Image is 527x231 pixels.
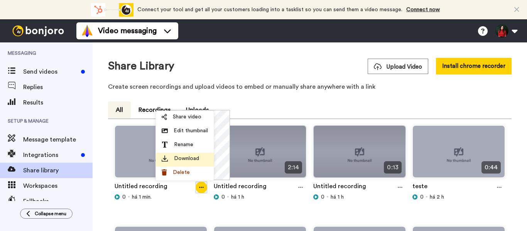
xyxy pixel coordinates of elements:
button: Uploads [178,101,216,118]
span: Video messaging [98,25,157,36]
span: Replies [23,83,93,92]
div: há 1 min. [115,193,207,201]
div: há 1 h [313,193,406,201]
div: animation [91,3,133,17]
span: 0 [122,193,126,201]
a: Untitled recording [313,182,366,193]
img: no-thumbnail.jpg [115,126,207,184]
span: 0:13 [384,161,401,174]
a: Untitled recording [214,182,267,193]
span: Edit thumbnail [174,127,208,135]
img: vm-color.svg [81,25,93,37]
span: 0 [420,193,424,201]
span: Results [23,98,93,107]
span: Workspaces [23,181,93,191]
button: Collapse menu [20,209,73,219]
h1: Share Library [108,60,174,72]
span: Fallbacks [23,197,93,206]
span: Integrations [23,150,78,160]
span: 0 [221,193,225,201]
span: Collapse menu [35,211,66,217]
div: há 2 h [412,193,505,201]
div: há 1 h [214,193,306,201]
img: no-thumbnail.jpg [214,126,306,184]
span: Delete [173,169,190,176]
span: Connect your tool and get all your customers loading into a tasklist so you can send them a video... [137,7,402,12]
img: no-thumbnail.jpg [413,126,505,184]
a: teste [412,182,427,193]
span: Message template [23,135,93,144]
span: Share video [173,113,201,121]
span: Share library [23,166,93,175]
span: Download [174,155,199,162]
span: Send videos [23,67,78,76]
p: Create screen recordings and upload videos to embed or manually share anywhere with a link [108,82,512,91]
span: Upload Video [374,63,422,71]
button: Recordings [131,101,178,118]
span: 0:44 [481,161,501,174]
span: Rename [174,141,193,148]
img: bj-logo-header-white.svg [9,25,67,36]
img: no-thumbnail.jpg [314,126,405,184]
a: Connect now [406,7,440,12]
span: 0 [321,193,324,201]
a: Untitled recording [115,182,167,193]
span: 2:14 [285,161,302,174]
button: Install chrome recorder [436,58,512,74]
button: All [108,101,131,118]
button: Upload Video [368,59,428,74]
